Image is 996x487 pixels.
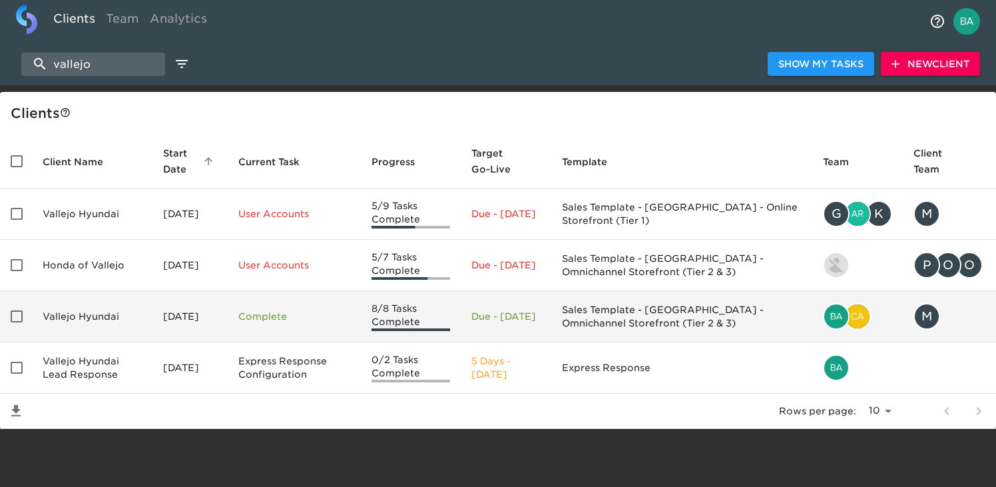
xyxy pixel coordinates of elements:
[43,154,121,170] span: Client Name
[152,291,228,342] td: [DATE]
[163,145,217,177] span: Start Date
[238,258,351,272] p: User Accounts
[823,303,892,330] div: bailey.rubin@cdk.com, catherine.manisharaj@cdk.com
[823,354,892,381] div: bailey.rubin@cdk.com
[551,291,813,342] td: Sales Template - [GEOGRAPHIC_DATA] - Omnichannel Storefront (Tier 2 & 3)
[823,154,866,170] span: Team
[101,5,144,37] a: Team
[846,202,870,226] img: ari.frost@roadster.com
[21,53,165,76] input: search
[778,56,864,73] span: Show My Tasks
[551,342,813,394] td: Express Response
[779,404,856,418] p: Rows per page:
[228,342,362,394] td: Express Response Configuration
[471,145,540,177] span: Target Go-Live
[824,253,848,277] img: kevin.lo@roadster.com
[238,207,351,221] p: User Accounts
[144,5,212,37] a: Analytics
[913,145,985,177] span: Client Team
[238,154,300,170] span: This is the next Task in this Hub that should be completed
[238,310,351,323] p: Complete
[238,154,317,170] span: Current Task
[824,304,848,328] img: bailey.rubin@cdk.com
[913,303,940,330] div: M
[562,154,624,170] span: Template
[862,401,896,421] select: rows per page
[471,145,523,177] span: Calculated based on the start date and the duration of all Tasks contained in this Hub.
[935,252,961,278] div: O
[846,304,870,328] img: catherine.manisharaj@cdk.com
[32,291,152,342] td: Vallejo Hyundai
[32,342,152,394] td: Vallejo Hyundai Lead Response
[913,303,985,330] div: mpingul@wiseautogroup.com
[913,201,940,227] div: M
[921,5,953,37] button: notifications
[824,356,848,380] img: bailey.rubin@cdk.com
[152,342,228,394] td: [DATE]
[768,52,874,77] button: Show My Tasks
[913,252,940,278] div: P
[361,291,461,342] td: 8/8 Tasks Complete
[823,201,850,227] div: G
[471,258,540,272] p: Due - [DATE]
[471,207,540,221] p: Due - [DATE]
[48,5,101,37] a: Clients
[32,240,152,291] td: Honda of Vallejo
[361,240,461,291] td: 5/7 Tasks Complete
[152,240,228,291] td: [DATE]
[866,201,892,227] div: K
[823,252,892,278] div: kevin.lo@roadster.com
[11,103,991,124] div: Client s
[953,8,980,35] img: Profile
[913,201,985,227] div: mpingul@wiseautogroup.com
[823,201,892,227] div: geoffrey.ruppert@roadster.com, ari.frost@roadster.com, kushal.chinthaparthi@cdk.com
[956,252,983,278] div: O
[60,107,71,118] svg: This is a list of all of your clients and clients shared with you
[16,5,37,34] img: logo
[551,240,813,291] td: Sales Template - [GEOGRAPHIC_DATA] - Omnichannel Storefront (Tier 2 & 3)
[372,154,432,170] span: Progress
[361,189,461,240] td: 5/9 Tasks Complete
[913,252,985,278] div: palombid@yahoo.com, ocalderon@hondaofvallejo.com, OCALDERON@HONDAOFVALLEJO.COM
[891,56,969,73] span: New Client
[881,52,980,77] button: NewClient
[471,310,540,323] p: Due - [DATE]
[152,189,228,240] td: [DATE]
[471,354,540,381] p: 5 Days - [DATE]
[170,53,193,75] button: edit
[361,342,461,394] td: 0/2 Tasks Complete
[551,189,813,240] td: Sales Template - [GEOGRAPHIC_DATA] - Online Storefront (Tier 1)
[32,189,152,240] td: Vallejo Hyundai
